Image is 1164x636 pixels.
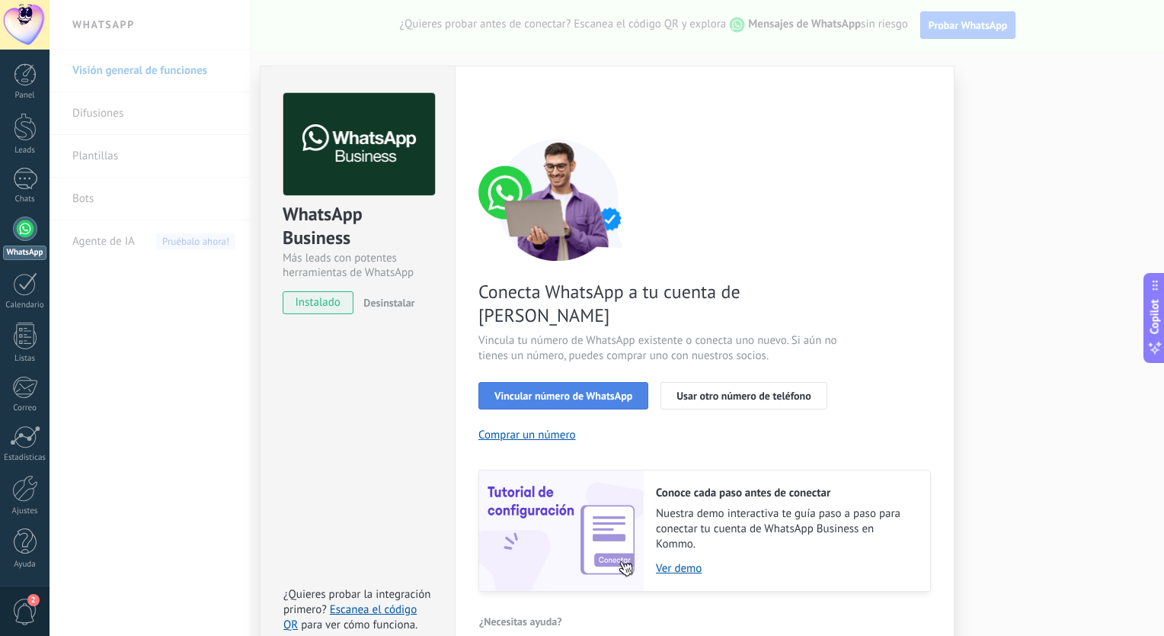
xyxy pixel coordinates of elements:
button: Vincular número de WhatsApp [478,382,648,410]
span: 2 [27,594,40,606]
h2: Conoce cada paso antes de conectar [656,486,915,500]
span: Conecta WhatsApp a tu cuenta de [PERSON_NAME] [478,280,841,327]
span: Desinstalar [363,296,414,310]
span: instalado [283,291,353,314]
span: Vincular número de WhatsApp [494,390,632,401]
span: Vincula tu número de WhatsApp existente o conecta uno nuevo. Si aún no tienes un número, puedes c... [478,333,841,364]
img: connect number [478,139,638,261]
div: Ajustes [3,506,47,516]
a: Escanea el código QR [283,602,417,632]
div: Chats [3,194,47,204]
div: Más leads con potentes herramientas de WhatsApp [283,251,433,280]
button: Comprar un número [478,428,576,442]
span: Copilot [1147,300,1162,335]
div: Calendario [3,300,47,310]
button: ¿Necesitas ayuda? [478,610,563,633]
button: Usar otro número de teléfono [660,382,827,410]
button: Desinstalar [357,291,414,314]
span: ¿Necesitas ayuda? [479,616,562,627]
span: ¿Quieres probar la integración primero? [283,587,431,617]
div: Panel [3,91,47,101]
div: Estadísticas [3,453,47,463]
div: Leads [3,146,47,156]
span: para ver cómo funciona. [301,618,417,632]
a: Ver demo [656,561,915,576]
div: Correo [3,403,47,413]
span: Nuestra demo interactiva te guía paso a paso para conectar tu cuenta de WhatsApp Business en Kommo. [656,506,915,552]
div: Ayuda [3,560,47,570]
div: WhatsApp Business [283,202,433,251]
span: Usar otro número de teléfono [676,390,811,401]
div: WhatsApp [3,246,46,260]
img: logo_main.png [283,93,435,196]
div: Listas [3,354,47,364]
